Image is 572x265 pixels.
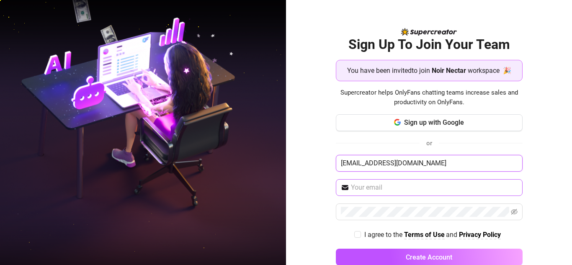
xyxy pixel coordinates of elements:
[336,36,523,53] h2: Sign Up To Join Your Team
[459,231,501,239] strong: Privacy Policy
[511,208,518,215] span: eye-invisible
[351,183,518,193] input: Your email
[347,65,430,76] span: You have been invited to join
[404,118,464,126] span: Sign up with Google
[459,231,501,239] a: Privacy Policy
[404,231,445,239] strong: Terms of Use
[336,88,523,108] span: Supercreator helps OnlyFans chatting teams increase sales and productivity on OnlyFans.
[404,231,445,239] a: Terms of Use
[336,155,523,172] input: Enter your Name
[432,67,466,75] strong: Noir Nectar
[364,231,404,239] span: I agree to the
[446,231,459,239] span: and
[426,139,432,147] span: or
[336,114,523,131] button: Sign up with Google
[406,253,452,261] span: Create Account
[468,65,511,76] span: workspace 🎉
[401,28,457,36] img: logo-BBDzfeDw.svg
